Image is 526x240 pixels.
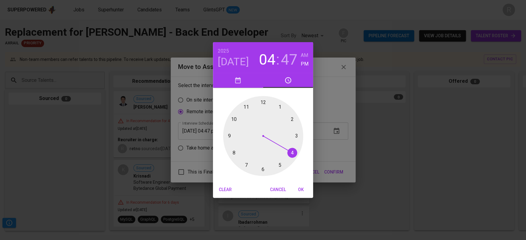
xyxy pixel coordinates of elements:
button: [DATE] [218,55,249,68]
button: 04 [259,51,275,68]
button: 2025 [218,47,229,55]
button: Clear [215,184,235,195]
button: AM [301,51,308,60]
span: Cancel [270,186,286,194]
span: Clear [218,186,233,194]
button: Cancel [267,184,288,195]
h3: : [276,51,279,68]
button: 47 [281,51,297,68]
h6: AM [301,51,308,60]
button: OK [291,184,311,195]
button: PM [301,60,308,68]
span: OK [293,186,308,194]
